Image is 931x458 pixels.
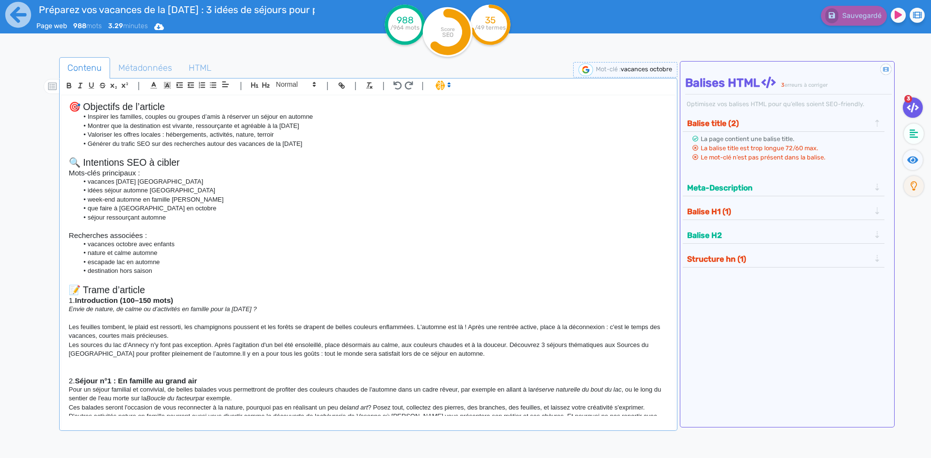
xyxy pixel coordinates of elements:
[78,240,667,249] li: vacances octobre avec enfants
[431,79,454,91] span: I.Assistant
[78,186,667,195] li: idées séjour automne [GEOGRAPHIC_DATA]
[78,195,667,204] li: week-end automne en famille [PERSON_NAME]
[69,323,668,341] p: Les feuilles tombent, le plaid est ressorti, les champignons poussent et les forêts se drapent de...
[684,204,883,220] div: Balise H1 (1)
[110,57,180,79] a: Métadonnées
[73,22,102,30] span: mots
[36,2,316,17] input: title
[108,22,148,30] span: minutes
[684,227,883,243] div: Balise H2
[69,157,668,168] h2: 🔍 Intentions SEO à cibler
[701,154,825,161] span: Le mot-clé n’est pas présent dans la balise.
[326,79,329,92] span: |
[69,403,668,439] p: Ces balades seront l'occasion de vous reconnecter à la nature, pourquoi pas en réalisant un peu d...
[397,15,414,26] tspan: 988
[684,180,873,196] button: Meta-Description
[78,213,667,222] li: séjour ressourçant automne
[36,22,67,30] span: Page web
[685,76,892,90] h4: Balises HTML
[78,177,667,186] li: vacances [DATE] [GEOGRAPHIC_DATA]
[69,341,668,359] p: Les sources du lac d'Annecy n'y font pas exception. Après l'agitation d'un bel été ensoleillé, pl...
[69,284,668,296] h2: 📝 Trame d’article
[781,82,785,88] span: 3
[684,115,883,131] div: Balise title (2)
[108,22,123,30] b: 3.29
[75,296,173,304] strong: Introduction (100–150 mots)
[219,79,232,90] span: Aligment
[138,79,140,92] span: |
[578,63,593,76] img: google-serp-logo.png
[785,82,828,88] span: erreurs à corriger
[69,231,668,240] h3: Recherches associées :
[78,249,667,257] li: nature et calme automne
[146,395,195,402] em: Boucle du facteur
[684,251,883,267] div: Structure hn (1)
[684,115,873,131] button: Balise title (2)
[533,386,622,393] em: réserve naturelle du bout du lac
[701,144,818,152] span: La balise title est trop longue 72/60 max.
[78,140,667,148] li: Générer du trafic SEO sur des recherches autour des vacances de la [DATE]
[684,227,873,243] button: Balise H2
[78,112,667,121] li: Inspirer les familles, couples ou groupes d’amis à réserver un séjour en automne
[421,79,424,92] span: |
[621,65,672,73] span: vacances octobre
[73,22,86,30] b: 988
[59,57,110,79] a: Contenu
[485,15,496,26] tspan: 35
[596,65,621,73] span: Mot-clé :
[75,377,197,385] strong: Séjour n°1 : En famille au grand air
[685,99,892,109] div: Optimisez vos balises HTML pour qu’elles soient SEO-friendly.
[684,180,883,196] div: Meta-Description
[441,26,455,32] tspan: Score
[69,385,668,403] p: Pour un séjour familial et convivial, de belles balades vous permettront de profiter des couleurs...
[240,79,242,92] span: |
[382,79,385,92] span: |
[181,55,219,81] span: HTML
[180,57,220,79] a: HTML
[78,258,667,267] li: escapade lac en automne
[354,79,357,92] span: |
[60,55,110,81] span: Contenu
[69,101,668,112] h2: 🎯 Objectifs de l’article
[69,377,668,385] h3: 2.
[442,31,453,38] tspan: SEO
[701,135,794,142] span: La page contient une balise title.
[78,267,667,275] li: destination hors saison
[69,169,668,177] h3: Mots-clés principaux :
[684,204,873,220] button: Balise H1 (1)
[320,412,383,420] em: chèvrerie de Vesonne,
[842,12,882,20] span: Sauvegardé
[69,305,257,313] em: Envie de nature, de calme ou d’activités en famille pour la [DATE] ?
[69,296,668,305] h3: 1.
[390,24,419,31] tspan: /964 mots
[684,251,873,267] button: Structure hn (1)
[78,122,667,130] li: Montrer que la destination est vivante, ressourçante et agréable à la [DATE]
[475,24,506,31] tspan: /49 termes
[347,404,368,411] em: land art
[111,55,180,81] span: Métadonnées
[904,95,912,103] span: 3
[78,204,667,213] li: que faire à [GEOGRAPHIC_DATA] en octobre
[821,6,887,26] button: Sauvegardé
[78,130,667,139] li: Valoriser les offres locales : hébergements, activités, nature, terroir
[241,350,242,357] em: .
